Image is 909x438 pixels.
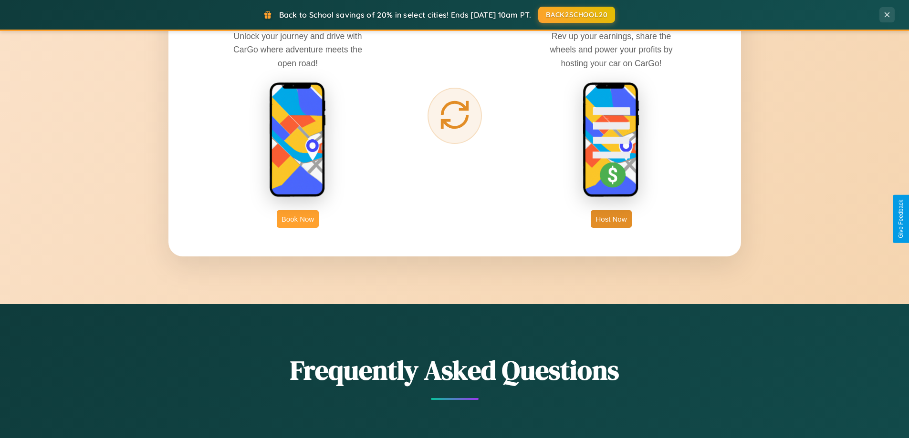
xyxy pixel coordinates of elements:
[583,82,640,198] img: host phone
[898,200,904,238] div: Give Feedback
[540,30,683,70] p: Rev up your earnings, share the wheels and power your profits by hosting your car on CarGo!
[279,10,531,20] span: Back to School savings of 20% in select cities! Ends [DATE] 10am PT.
[277,210,319,228] button: Book Now
[168,352,741,388] h2: Frequently Asked Questions
[591,210,631,228] button: Host Now
[226,30,369,70] p: Unlock your journey and drive with CarGo where adventure meets the open road!
[269,82,326,198] img: rent phone
[538,7,615,23] button: BACK2SCHOOL20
